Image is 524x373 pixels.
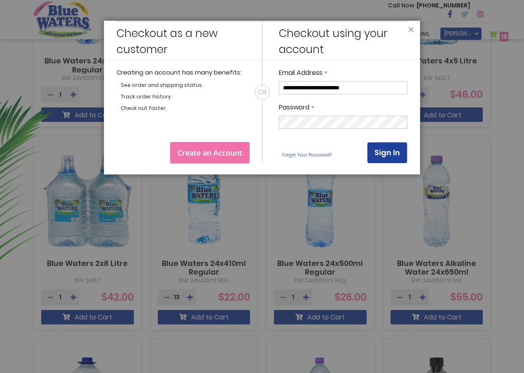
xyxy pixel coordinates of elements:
[279,103,309,112] span: Password
[117,68,250,77] p: Creating an account has many benefits:
[121,93,250,100] li: Track order history.
[170,142,250,163] a: Create an Account
[279,149,335,161] a: Forgot Your Password?
[279,68,323,77] span: Email Address
[121,105,250,112] li: Check out faster.
[121,82,250,89] li: See order and shipping status.
[374,147,400,158] span: Sign In
[367,142,407,163] button: Sign In
[178,148,242,158] span: Create an Account
[282,152,332,159] span: Forgot Your Password?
